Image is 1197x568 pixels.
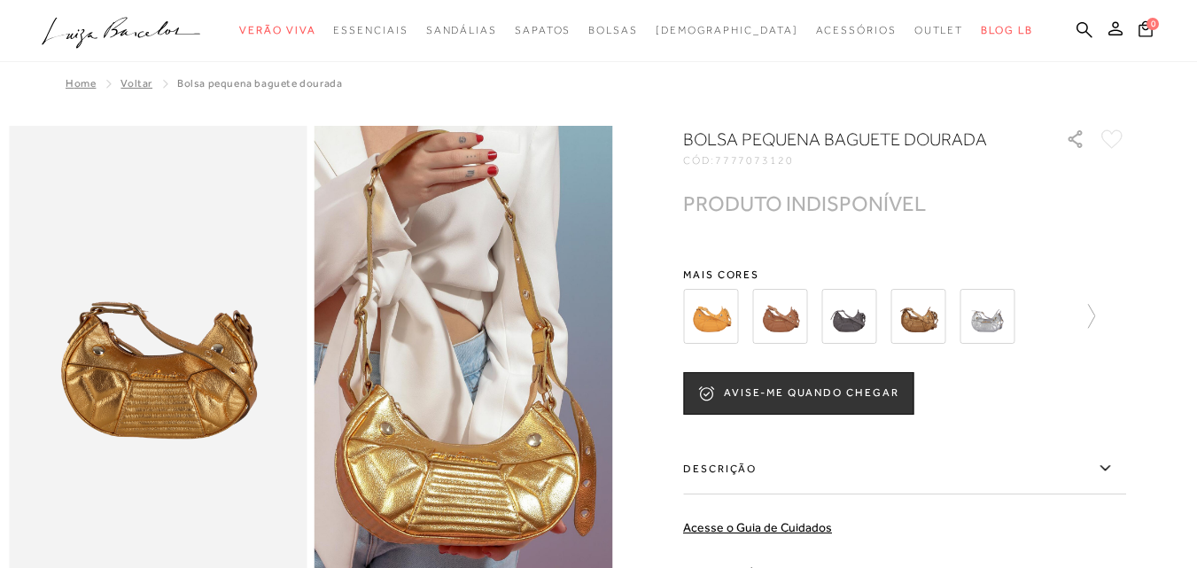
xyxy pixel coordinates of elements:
span: [DEMOGRAPHIC_DATA] [656,24,798,36]
span: BLOG LB [981,24,1032,36]
a: categoryNavScreenReaderText [515,14,571,47]
span: 7777073120 [715,154,794,167]
label: Descrição [683,443,1126,494]
a: Home [66,77,96,89]
a: categoryNavScreenReaderText [239,14,315,47]
span: Mais cores [683,269,1126,280]
a: categoryNavScreenReaderText [914,14,964,47]
a: categoryNavScreenReaderText [816,14,897,47]
button: 0 [1133,19,1158,43]
a: Voltar [120,77,152,89]
span: 0 [1146,18,1159,30]
img: BOLSA BAGUETE EM COURO AMARELO AÇAFRÃO COM ALÇA DE ILHOSES PEQUENA [683,289,738,344]
a: categoryNavScreenReaderText [333,14,408,47]
img: BOLSA BAGUETE EM COURO OURO VELHO COM ALÇA DE ILHOSES PEQUENA [890,289,945,344]
img: BOLSA BAGUETE EM COURO ESTONADO CINZA GRAFITE COM ALÇA DE ILHOSES PEQUENA [821,289,876,344]
div: PRODUTO INDISPONÍVEL [683,194,926,213]
span: Bolsas [588,24,638,36]
span: Sandálias [426,24,497,36]
a: categoryNavScreenReaderText [588,14,638,47]
img: BOLSA BAGUETE EM COURO PRATA COM ALÇA DE ILHOSES PEQUENA [960,289,1014,344]
span: Bolsa pequena baguete dourada [177,77,342,89]
a: noSubCategoriesText [656,14,798,47]
img: BOLSA BAGUETE EM COURO CARAMELO COM ALÇA DE ILHOSES PEQUENA [752,289,807,344]
span: Essenciais [333,24,408,36]
span: Outlet [914,24,964,36]
a: Acesse o Guia de Cuidados [683,520,832,534]
span: Sapatos [515,24,571,36]
a: categoryNavScreenReaderText [426,14,497,47]
button: AVISE-ME QUANDO CHEGAR [683,372,913,415]
span: Acessórios [816,24,897,36]
h1: Bolsa pequena baguete dourada [683,127,1015,152]
div: CÓD: [683,155,1038,166]
span: Verão Viva [239,24,315,36]
a: BLOG LB [981,14,1032,47]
